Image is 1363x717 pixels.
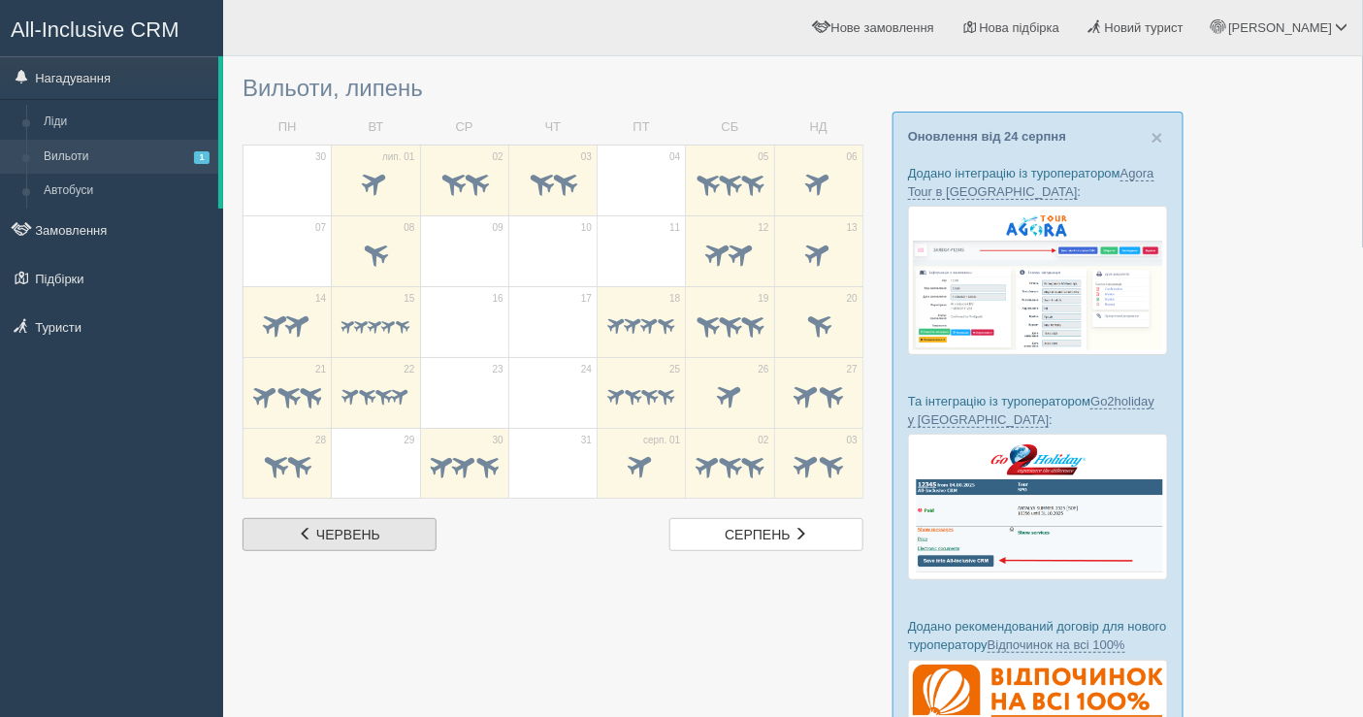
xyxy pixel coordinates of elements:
[243,111,332,145] td: ПН
[759,434,769,447] span: 02
[908,617,1168,654] p: Додано рекомендований договір для нового туроператору
[669,221,680,235] span: 11
[669,363,680,376] span: 25
[908,129,1066,144] a: Оновлення від 24 серпня
[686,111,774,145] td: СБ
[908,394,1154,428] a: Go2holiday у [GEOGRAPHIC_DATA]
[1152,126,1163,148] span: ×
[404,434,414,447] span: 29
[493,292,503,306] span: 16
[581,434,592,447] span: 31
[243,76,863,101] h3: Вильоти, липень
[315,292,326,306] span: 14
[669,518,863,551] a: серпень
[493,363,503,376] span: 23
[493,150,503,164] span: 02
[581,221,592,235] span: 10
[847,292,858,306] span: 20
[404,363,414,376] span: 22
[847,434,858,447] span: 03
[774,111,862,145] td: НД
[598,111,686,145] td: ПТ
[332,111,420,145] td: ВТ
[508,111,597,145] td: ЧТ
[194,151,210,164] span: 1
[669,150,680,164] span: 04
[315,221,326,235] span: 07
[980,20,1060,35] span: Нова підбірка
[988,637,1125,653] a: Відпочинок на всі 100%
[759,150,769,164] span: 05
[759,363,769,376] span: 26
[1152,127,1163,147] button: Close
[831,20,934,35] span: Нове замовлення
[759,292,769,306] span: 19
[1,1,222,54] a: All-Inclusive CRM
[908,434,1168,580] img: go2holiday-bookings-crm-for-travel-agency.png
[847,150,858,164] span: 06
[316,527,380,542] span: червень
[35,140,218,175] a: Вильоти1
[420,111,508,145] td: СР
[669,292,680,306] span: 18
[847,221,858,235] span: 13
[11,17,179,42] span: All-Inclusive CRM
[493,221,503,235] span: 09
[243,518,437,551] a: червень
[315,150,326,164] span: 30
[35,105,218,140] a: Ліди
[493,434,503,447] span: 30
[315,434,326,447] span: 28
[581,150,592,164] span: 03
[908,166,1154,200] a: Agora Tour в [GEOGRAPHIC_DATA]
[581,363,592,376] span: 24
[382,150,415,164] span: лип. 01
[404,292,414,306] span: 15
[35,174,218,209] a: Автобуси
[1228,20,1332,35] span: [PERSON_NAME]
[847,363,858,376] span: 27
[643,434,680,447] span: серп. 01
[1105,20,1184,35] span: Новий турист
[759,221,769,235] span: 12
[908,164,1168,201] p: Додано інтеграцію із туроператором :
[908,392,1168,429] p: Та інтеграцію із туроператором :
[581,292,592,306] span: 17
[725,527,790,542] span: серпень
[908,206,1168,354] img: agora-tour-%D0%B7%D0%B0%D1%8F%D0%B2%D0%BA%D0%B8-%D1%81%D1%80%D0%BC-%D0%B4%D0%BB%D1%8F-%D1%82%D1%8...
[315,363,326,376] span: 21
[404,221,414,235] span: 08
